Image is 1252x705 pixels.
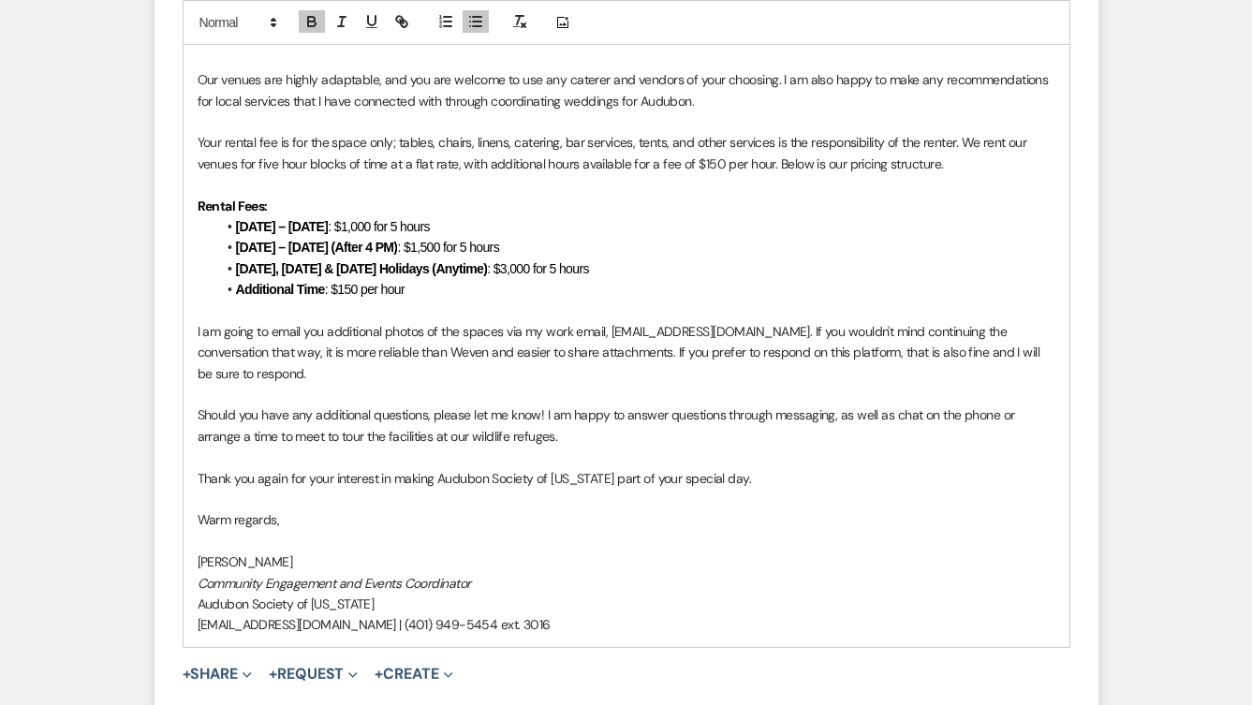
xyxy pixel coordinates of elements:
strong: Additional Time [236,282,325,297]
button: Create [375,667,452,682]
span: + [375,667,383,682]
p: [PERSON_NAME] [198,551,1055,572]
p: [EMAIL_ADDRESS][DOMAIN_NAME] | (401) 949-5454 ext. 3016 [198,614,1055,635]
span: : $3,000 for 5 hours [487,261,589,276]
p: Thank you again for your interest in making Audubon Society of [US_STATE] part of your special day. [198,468,1055,489]
p: Your rental fee is for the space only; tables, chairs, linens, catering, bar services, tents, and... [198,132,1055,174]
span: + [269,667,277,682]
span: + [183,667,191,682]
span: : $150 per hour [325,282,405,297]
strong: Rental Fees: [198,198,268,214]
p: Our venues are highly adaptable, and you are welcome to use any caterer and vendors of your choos... [198,69,1055,111]
button: Request [269,667,358,682]
p: Warm regards, [198,509,1055,530]
em: Community Engagement and Events Coordinator [198,575,471,592]
p: I am going to email you additional photos of the spaces via my work email, [EMAIL_ADDRESS][DOMAIN... [198,321,1055,384]
strong: [DATE] – [DATE] [236,219,329,234]
p: Should you have any additional questions, please let me know! I am happy to answer questions thro... [198,404,1055,447]
button: Share [183,667,253,682]
span: : $1,500 for 5 hours [397,240,499,255]
p: Audubon Society of [US_STATE] [198,594,1055,614]
span: : $1,000 for 5 hours [328,219,430,234]
strong: [DATE] – [DATE] (After 4 PM) [236,240,398,255]
strong: [DATE], [DATE] & [DATE] Holidays (Anytime) [236,261,488,276]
